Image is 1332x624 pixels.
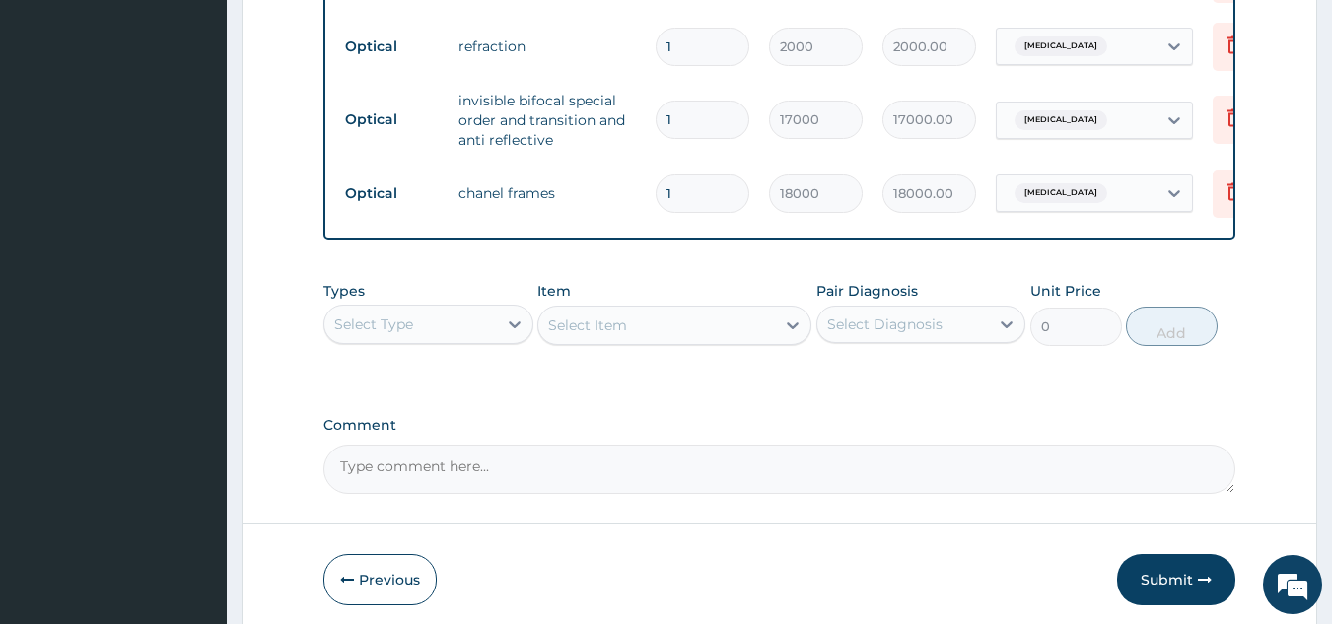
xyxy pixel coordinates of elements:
[335,175,449,212] td: Optical
[335,102,449,138] td: Optical
[334,314,413,334] div: Select Type
[323,417,1236,434] label: Comment
[1015,110,1107,130] span: [MEDICAL_DATA]
[103,110,331,136] div: Chat with us now
[1126,307,1218,346] button: Add
[1030,281,1101,301] label: Unit Price
[10,415,376,484] textarea: Type your message and hit 'Enter'
[449,81,646,160] td: invisible bifocal special order and transition and anti reflective
[1015,183,1107,203] span: [MEDICAL_DATA]
[449,173,646,213] td: chanel frames
[827,314,943,334] div: Select Diagnosis
[1117,554,1235,605] button: Submit
[335,29,449,65] td: Optical
[36,99,80,148] img: d_794563401_company_1708531726252_794563401
[816,281,918,301] label: Pair Diagnosis
[114,186,272,385] span: We're online!
[323,10,371,57] div: Minimize live chat window
[323,554,437,605] button: Previous
[1015,36,1107,56] span: [MEDICAL_DATA]
[449,27,646,66] td: refraction
[323,283,365,300] label: Types
[537,281,571,301] label: Item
